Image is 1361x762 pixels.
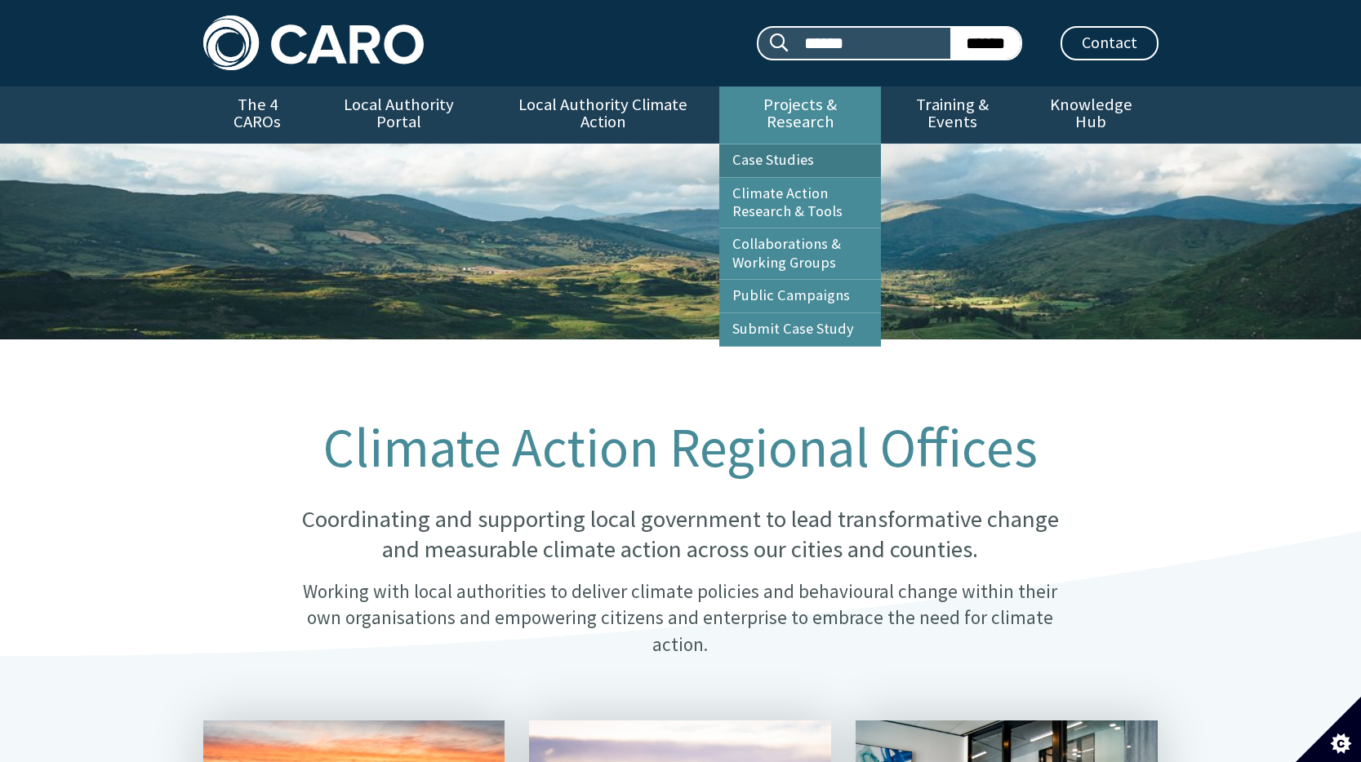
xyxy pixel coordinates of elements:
a: Case Studies [719,144,881,177]
a: Local Authority Climate Action [487,86,719,144]
p: Coordinating and supporting local government to lead transformative change and measurable climate... [284,504,1076,565]
a: Projects & Research [719,86,881,144]
a: The 4 CAROs [203,86,312,144]
a: Public Campaigns [719,280,881,312]
a: Collaborations & Working Groups [719,228,881,279]
a: Submit Case Study [719,313,881,346]
a: Climate Action Research & Tools [719,178,881,228]
h1: Climate Action Regional Offices [284,418,1076,478]
a: Contact [1061,26,1159,60]
p: Working with local authorities to deliver climate policies and behavioural change within their ow... [284,578,1076,658]
button: Set cookie preferences [1296,697,1361,762]
img: Caro logo [203,16,424,70]
a: Local Authority Portal [312,86,487,144]
a: Knowledge Hub [1024,86,1158,144]
a: Training & Events [881,86,1024,144]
